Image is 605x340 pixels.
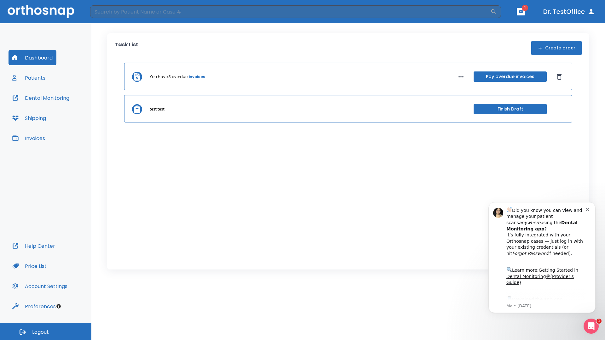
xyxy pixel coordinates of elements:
[9,90,73,105] button: Dental Monitoring
[9,131,49,146] button: Invoices
[150,106,164,112] p: test test
[522,5,528,11] span: 1
[56,303,61,309] div: Tooltip anchor
[9,258,50,274] button: Price List
[584,319,599,334] iframe: Intercom live chat
[474,104,547,114] button: Finish Draft
[9,238,59,253] button: Help Center
[9,110,50,126] button: Shipping
[9,70,49,85] button: Patients
[479,194,605,337] iframe: Intercom notifications message
[474,71,547,82] button: Pay overdue invoices
[90,5,490,18] input: Search by Patient Name or Case #
[32,329,49,336] span: Logout
[554,72,564,82] button: Dismiss
[9,279,71,294] button: Account Settings
[596,319,602,324] span: 1
[150,74,187,80] p: You have 3 overdue
[115,41,138,55] p: Task List
[531,41,582,55] button: Create order
[541,6,597,17] button: Dr. TestOffice
[8,5,74,18] img: Orthosnap
[189,74,205,80] a: invoices
[9,299,60,314] button: Preferences
[9,50,56,65] button: Dashboard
